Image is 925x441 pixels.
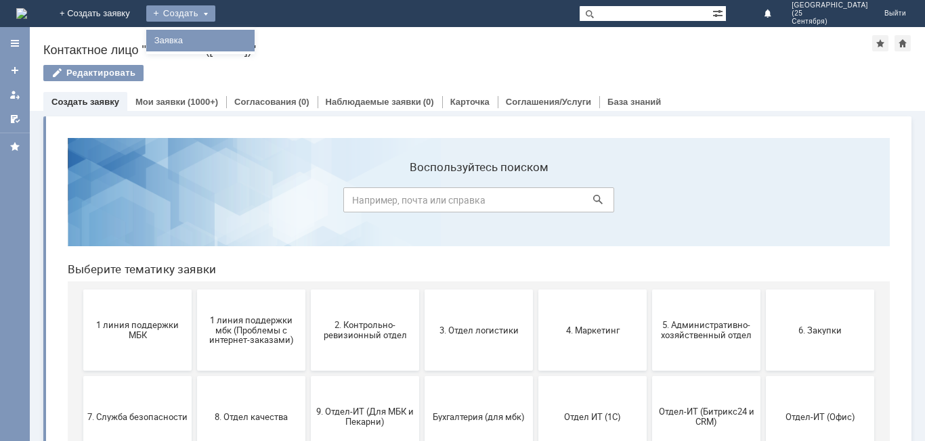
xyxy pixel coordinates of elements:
span: 1 линия поддержки МБК [30,193,131,213]
input: Например, почта или справка [286,60,557,85]
span: 5. Административно-хозяйственный отдел [599,193,700,213]
span: 6. Закупки [713,198,813,208]
button: Отдел-ИТ (Битрикс24 и CRM) [595,249,704,330]
a: Мои согласования [4,108,26,130]
img: logo [16,8,27,19]
span: (25 [792,9,868,18]
button: 5. Административно-хозяйственный отдел [595,162,704,243]
span: 9. Отдел-ИТ (Для МБК и Пекарни) [258,279,358,300]
span: [GEOGRAPHIC_DATA] [792,1,868,9]
a: Перейти на домашнюю страницу [16,8,27,19]
span: 8. Отдел качества [144,284,244,294]
span: Это соглашение не активно! [258,366,358,386]
a: Мои заявки [4,84,26,106]
div: Добавить в избранное [872,35,888,51]
button: 3. Отдел логистики [368,162,476,243]
div: (0) [423,97,434,107]
button: не актуален [481,335,590,417]
button: 1 линия поддержки МБК [26,162,135,243]
button: 7. Служба безопасности [26,249,135,330]
span: Финансовый отдел [30,371,131,381]
span: Отдел-ИТ (Офис) [713,284,813,294]
span: Бухгалтерия (для мбк) [372,284,472,294]
button: Франчайзинг [140,335,249,417]
label: Воспользуйтесь поиском [286,33,557,47]
div: (1000+) [188,97,218,107]
span: 1 линия поддержки мбк (Проблемы с интернет-заказами) [144,187,244,218]
span: Сентября) [792,18,868,26]
div: (0) [299,97,309,107]
button: Бухгалтерия (для мбк) [368,249,476,330]
span: 2. Контрольно-ревизионный отдел [258,193,358,213]
button: Отдел ИТ (1С) [481,249,590,330]
a: Заявка [149,32,252,49]
button: 2. Контрольно-ревизионный отдел [254,162,362,243]
a: Соглашения/Услуги [506,97,591,107]
span: Расширенный поиск [712,6,726,19]
div: Контактное лицо "Смоленск ([DATE])" [43,43,872,57]
span: 7. Служба безопасности [30,284,131,294]
button: Финансовый отдел [26,335,135,417]
span: 3. Отдел логистики [372,198,472,208]
button: 9. Отдел-ИТ (Для МБК и Пекарни) [254,249,362,330]
span: Отдел ИТ (1С) [486,284,586,294]
div: Сделать домашней страницей [895,35,911,51]
button: 4. Маркетинг [481,162,590,243]
div: Создать [146,5,215,22]
span: 4. Маркетинг [486,198,586,208]
button: 1 линия поддержки мбк (Проблемы с интернет-заказами) [140,162,249,243]
button: Это соглашение не активно! [254,335,362,417]
a: Создать заявку [4,60,26,81]
a: Мои заявки [135,97,186,107]
header: Выберите тематику заявки [11,135,833,149]
span: [PERSON_NAME]. Услуги ИТ для МБК (оформляет L1) [372,361,472,391]
button: Отдел-ИТ (Офис) [709,249,817,330]
a: Наблюдаемые заявки [326,97,421,107]
a: Карточка [450,97,490,107]
a: База знаний [607,97,661,107]
a: Согласования [234,97,297,107]
button: 6. Закупки [709,162,817,243]
button: 8. Отдел качества [140,249,249,330]
span: Отдел-ИТ (Битрикс24 и CRM) [599,279,700,300]
span: Франчайзинг [144,371,244,381]
a: Создать заявку [51,97,119,107]
span: не актуален [486,371,586,381]
button: [PERSON_NAME]. Услуги ИТ для МБК (оформляет L1) [368,335,476,417]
